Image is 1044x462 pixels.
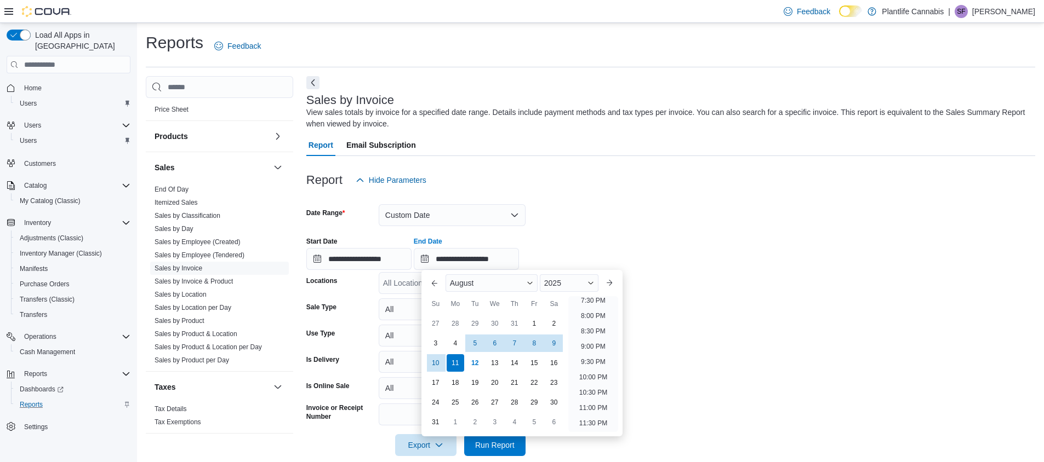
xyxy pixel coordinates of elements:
[20,136,37,145] span: Users
[155,105,189,114] span: Price Sheet
[11,193,135,209] button: My Catalog (Classic)
[20,310,47,319] span: Transfers
[11,276,135,292] button: Purchase Orders
[22,6,71,17] img: Cova
[526,315,543,332] div: day-1
[15,345,130,359] span: Cash Management
[447,374,464,391] div: day-18
[447,354,464,372] div: day-11
[379,325,526,347] button: All
[271,130,284,143] button: Products
[155,131,269,142] button: Products
[155,264,202,272] a: Sales by Invoice
[450,279,474,287] span: August
[227,41,261,51] span: Feedback
[395,434,457,456] button: Export
[146,402,293,433] div: Taxes
[466,394,484,411] div: day-26
[11,230,135,246] button: Adjustments (Classic)
[526,413,543,431] div: day-5
[427,334,444,352] div: day-3
[24,423,48,431] span: Settings
[568,296,618,432] ul: Time
[346,134,416,156] span: Email Subscription
[506,354,523,372] div: day-14
[379,377,526,399] button: All
[155,251,244,259] a: Sales by Employee (Tendered)
[20,420,130,434] span: Settings
[155,418,201,426] a: Tax Exemptions
[839,5,862,17] input: Dark Mode
[24,84,42,93] span: Home
[427,394,444,411] div: day-24
[155,198,198,207] span: Itemized Sales
[11,261,135,276] button: Manifests
[526,374,543,391] div: day-22
[155,186,189,193] a: End Of Day
[544,279,561,287] span: 2025
[15,293,79,306] a: Transfers (Classic)
[486,354,504,372] div: day-13
[11,397,135,412] button: Reports
[2,80,135,96] button: Home
[15,262,52,275] a: Manifests
[155,418,201,426] span: Tax Exemptions
[11,307,135,322] button: Transfers
[414,248,519,270] input: Press the down key to enter a popover containing a calendar. Press the escape key to close the po...
[506,334,523,352] div: day-7
[575,417,612,430] li: 11:30 PM
[545,315,563,332] div: day-2
[24,218,51,227] span: Inventory
[15,308,52,321] a: Transfers
[155,291,207,298] a: Sales by Location
[20,330,130,343] span: Operations
[575,386,612,399] li: 10:30 PM
[486,315,504,332] div: day-30
[447,413,464,431] div: day-1
[20,400,43,409] span: Reports
[447,315,464,332] div: day-28
[155,251,244,259] span: Sales by Employee (Tendered)
[24,369,47,378] span: Reports
[24,181,47,190] span: Catalog
[540,274,598,292] div: Button. Open the year selector. 2025 is currently selected.
[20,348,75,356] span: Cash Management
[20,420,52,434] a: Settings
[15,398,130,411] span: Reports
[155,330,237,338] span: Sales by Product & Location
[486,413,504,431] div: day-3
[577,340,610,353] li: 9:00 PM
[155,238,241,246] a: Sales by Employee (Created)
[526,295,543,313] div: Fr
[155,343,262,351] a: Sales by Product & Location per Day
[15,194,130,207] span: My Catalog (Classic)
[427,413,444,431] div: day-31
[155,317,204,325] a: Sales by Product
[306,237,338,246] label: Start Date
[155,162,269,173] button: Sales
[427,354,444,372] div: day-10
[15,194,85,207] a: My Catalog (Classic)
[486,374,504,391] div: day-20
[526,334,543,352] div: day-8
[306,303,336,311] label: Sale Type
[2,329,135,344] button: Operations
[427,295,444,313] div: Su
[20,216,55,229] button: Inventory
[379,298,526,320] button: All
[155,238,241,246] span: Sales by Employee (Created)
[20,216,130,229] span: Inventory
[155,106,189,113] a: Price Sheet
[24,159,56,168] span: Customers
[15,262,130,275] span: Manifests
[20,179,51,192] button: Catalog
[15,345,79,359] a: Cash Management
[466,334,484,352] div: day-5
[11,96,135,111] button: Users
[155,225,193,233] a: Sales by Day
[155,382,176,392] h3: Taxes
[20,234,83,242] span: Adjustments (Classic)
[20,82,46,95] a: Home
